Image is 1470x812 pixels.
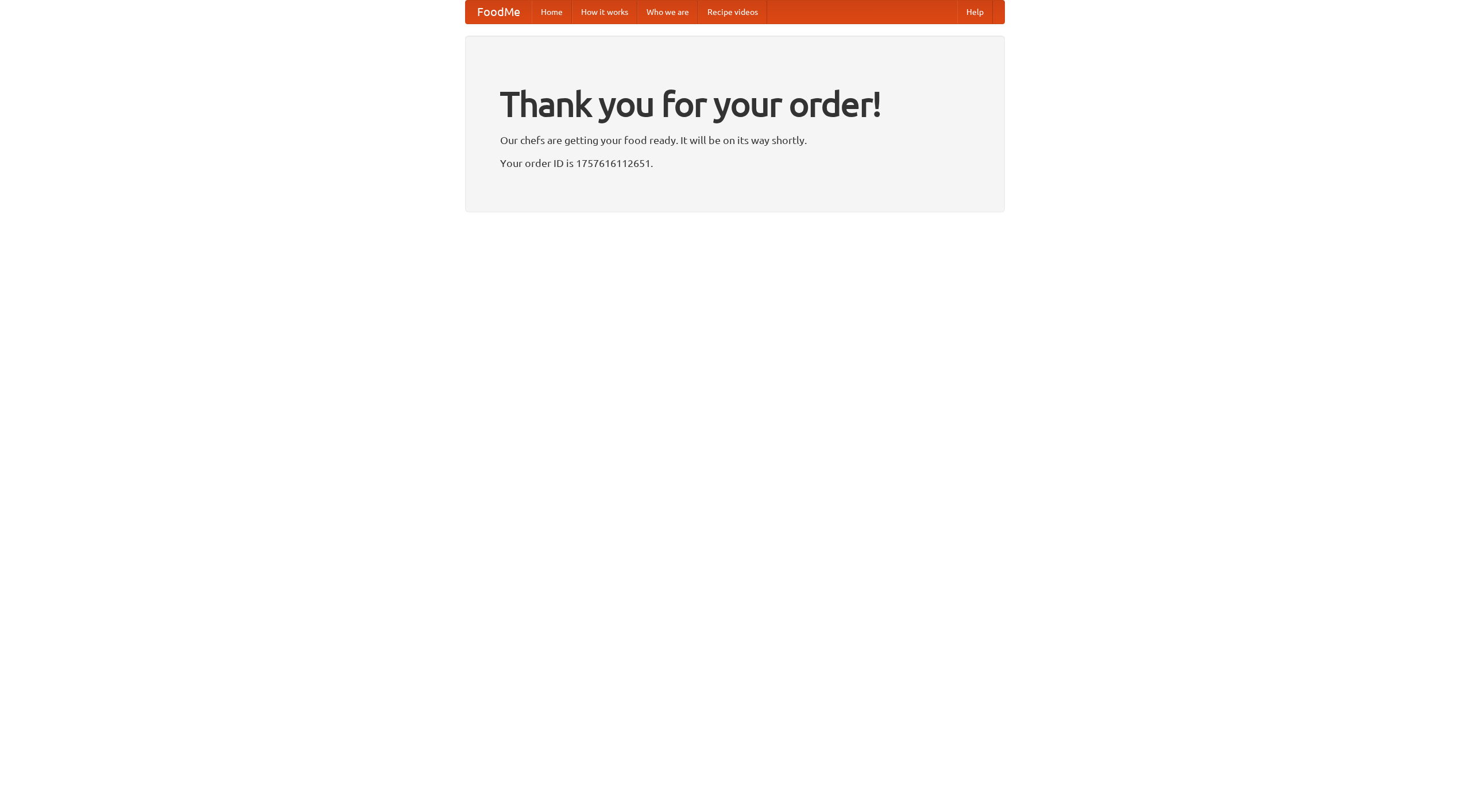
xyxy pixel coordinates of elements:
a: Recipe videos [698,1,767,24]
h1: Thank you for your order! [500,76,970,131]
p: Your order ID is 1757616112651. [500,154,970,172]
a: Help [957,1,993,24]
p: Our chefs are getting your food ready. It will be on its way shortly. [500,131,970,149]
a: Home [532,1,572,24]
a: How it works [572,1,637,24]
a: FoodMe [466,1,532,24]
a: Who we are [637,1,698,24]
